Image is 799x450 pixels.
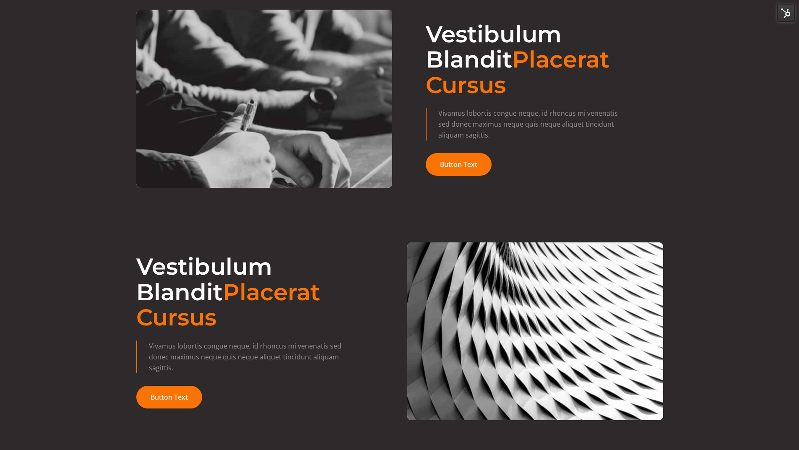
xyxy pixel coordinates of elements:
span: Placerat Cursus [136,278,320,332]
p: Vivamus lobortis congue neque, id rhoncus mi venenatis sed donec maximus neque quis neque aliquet... [149,341,359,373]
h2: Vestibulum Blandit [136,254,359,330]
a: Button Text [426,153,492,176]
p: Vivamus lobortis congue neque, id rhoncus mi venenatis sed donec maximus neque quis neque aliquet... [438,108,630,140]
span: Placerat Cursus [426,45,609,99]
h2: Vestibulum Blandit [426,22,630,98]
img: HubSpot Tools Menu Toggle [777,4,795,22]
a: Button Text [136,386,202,408]
img: Vestibulum Blandit Placerat Cursus [136,10,392,187]
img: Vestibulum Blandit [407,242,663,420]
